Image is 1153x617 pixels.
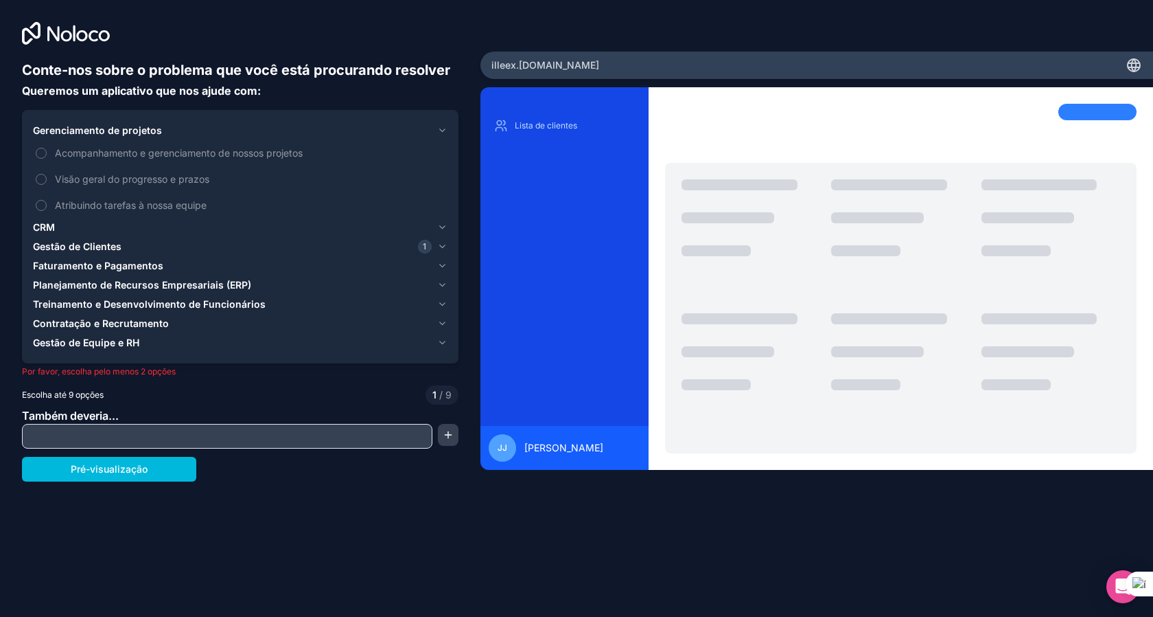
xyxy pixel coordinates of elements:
font: Contratação e Recrutamento [33,317,169,329]
button: Gerenciamento de projetos [33,121,447,140]
font: 1 [423,241,426,251]
font: / [439,389,443,401]
font: Faturamento e Pagamentos [33,260,163,271]
font: Pré-visualização [71,463,148,475]
div: Abra o Intercom Messenger [1106,570,1139,603]
font: Acompanhamento e gerenciamento de nossos projetos [55,147,303,159]
font: Queremos um aplicativo que nos ajude com: [22,84,261,98]
font: Gerenciamento de projetos [33,124,162,136]
button: Pré-visualização [22,457,196,482]
button: Gestão de Equipe e RH [33,333,447,352]
font: 1 [432,389,436,401]
div: conteúdo rolável [491,115,638,415]
button: Faturamento e Pagamentos [33,256,447,276]
div: Gerenciamento de projetos [33,140,447,218]
button: Visão geral do progresso e prazos [36,174,47,185]
button: Gestão de Clientes1 [33,237,447,256]
button: Acompanhamento e gerenciamento de nossos projetos [36,148,47,159]
button: Contratação e Recrutamento [33,314,447,333]
font: Conte-nos sobre o problema que você está procurando resolver [22,62,450,78]
font: Atribuindo tarefas à nossa equipe [55,199,207,211]
button: CRM [33,218,447,237]
font: Também deveria... [22,409,119,423]
font: 9 [445,389,452,401]
font: Planejamento de Recursos Empresariais (ERP) [33,279,251,291]
button: Atribuindo tarefas à nossa equipe [36,200,47,211]
font: Gestão de Equipe e RH [33,337,139,348]
font: Por favor, escolha pelo menos 2 opções [22,366,176,377]
button: Planejamento de Recursos Empresariais (ERP) [33,276,447,295]
font: Visão geral do progresso e prazos [55,173,209,185]
font: .[DOMAIN_NAME] [516,59,599,71]
font: jj [498,442,507,453]
button: Treinamento e Desenvolvimento de Funcionários [33,295,447,314]
font: Treinamento e Desenvolvimento de Funcionários [33,298,266,310]
font: CRM [33,221,55,233]
font: illeex [491,59,516,71]
font: Gestão de Clientes [33,240,121,252]
font: Escolha até 9 opções [22,390,104,400]
font: [PERSON_NAME] [524,442,603,453]
font: Lista de clientes [515,120,577,131]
